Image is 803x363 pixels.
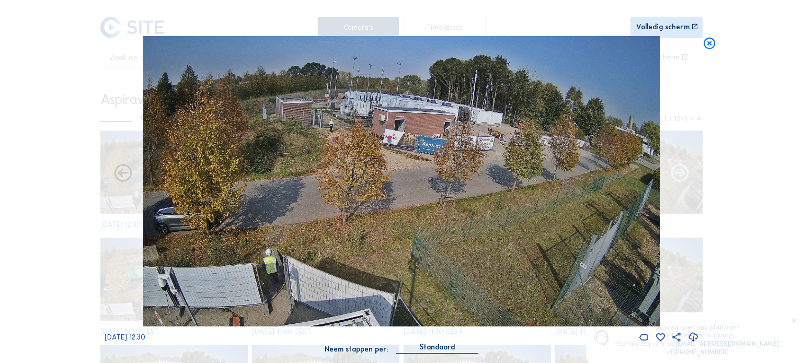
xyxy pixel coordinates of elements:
div: Volledig scherm [636,24,690,31]
img: Image [143,36,660,326]
i: Back [669,163,691,185]
i: Forward [112,163,134,185]
div: Standaard [396,343,478,353]
div: Standaard [420,343,455,352]
span: [DATE] 12:30 [105,333,145,342]
div: Neem stappen per: [325,346,388,353]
